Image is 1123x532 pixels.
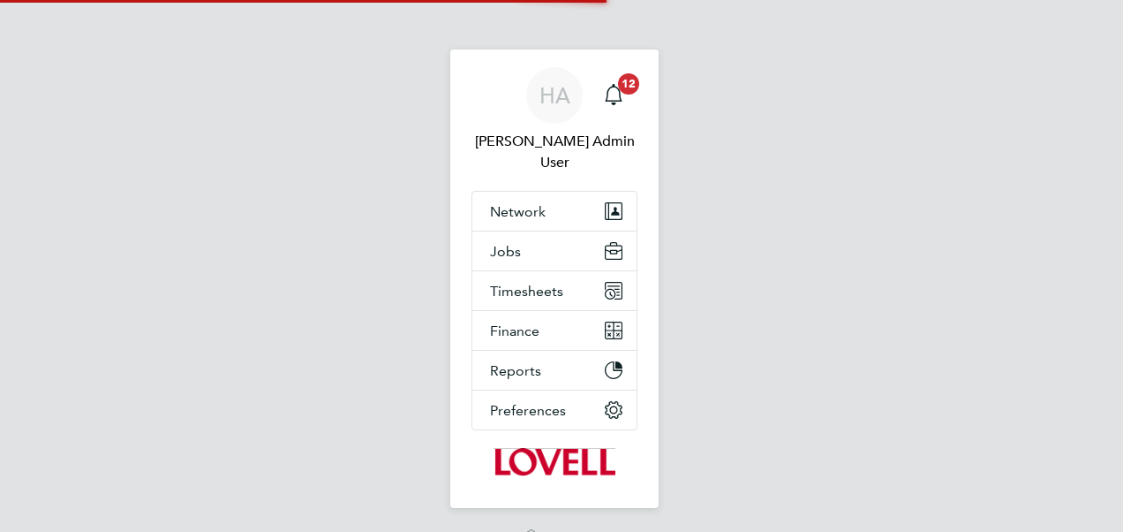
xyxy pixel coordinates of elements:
span: Reports [490,362,541,379]
span: Finance [490,323,539,339]
span: Jobs [490,243,521,260]
img: lovell-logo-retina.png [494,448,614,476]
span: Hays Admin User [471,131,637,173]
button: Finance [472,311,637,350]
button: Network [472,192,637,231]
span: Network [490,203,546,220]
button: Timesheets [472,271,637,310]
a: HA[PERSON_NAME] Admin User [471,67,637,173]
span: 12 [618,73,639,95]
a: Go to home page [471,448,637,476]
button: Reports [472,351,637,390]
span: Preferences [490,402,566,419]
span: HA [539,84,570,107]
span: Timesheets [490,283,563,300]
nav: Main navigation [450,49,659,508]
button: Preferences [472,391,637,429]
button: Jobs [472,232,637,270]
a: 12 [596,67,631,124]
